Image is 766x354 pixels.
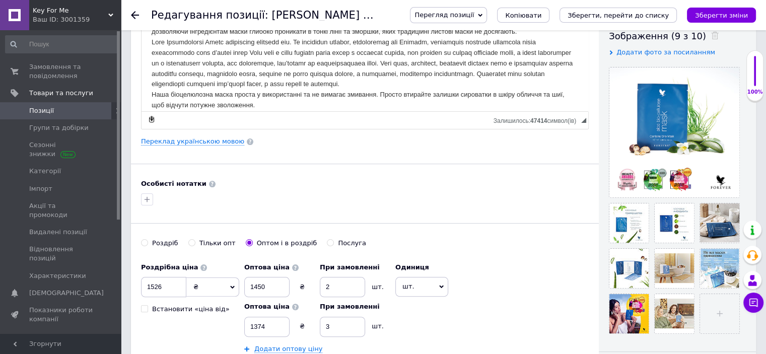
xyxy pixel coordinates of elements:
span: Позиції [29,106,54,115]
div: 100% Якість заповнення [746,50,763,101]
a: Переклад українською мовою [141,137,244,146]
input: 0 [141,277,186,297]
span: Потягніть для зміни розмірів [581,118,586,123]
div: Роздріб [152,239,178,248]
b: Оптова ціна [244,263,290,271]
span: Перегляд позиції [414,11,474,19]
div: Тільки опт [199,239,236,248]
div: Зображення (9 з 10) [609,30,746,42]
div: Оптом і в роздріб [257,239,317,248]
div: шт. [365,282,390,292]
a: Зробити резервну копію зараз [146,114,157,125]
label: Одиниця [395,263,448,272]
em: Глибоко відновіть шкіру за допомогою потужного зволоження. [10,11,205,19]
div: Кiлькiсть символiв [494,115,581,124]
span: [DEMOGRAPHIC_DATA] [29,289,104,298]
span: шт. [395,277,448,296]
button: Чат з покупцем [743,293,763,313]
a: Додати оптову ціну [254,345,322,353]
span: Key For Me [33,6,108,15]
span: Замовлення та повідомлення [29,62,93,81]
span: Характеристики [29,271,86,280]
input: 0 [320,317,365,337]
span: Копіювати [505,12,541,19]
span: Акції та промокоди [29,201,93,220]
div: Ваш ID: 3001359 [33,15,121,24]
div: Повернутися назад [131,11,139,19]
div: 100% [747,89,763,96]
div: Послуга [338,239,366,248]
p: Алое Біоцелюлозна Маска Форевер забезпечує потужне, енергійне зволоження за допомогою передової т... [10,10,437,125]
span: Категорії [29,167,61,176]
span: Відновлення позицій [29,245,93,263]
span: Імпорт [29,184,52,193]
i: Зберегти, перейти до списку [568,12,669,19]
label: При замовленні [320,263,390,272]
input: 0 [244,317,290,337]
span: Сезонні знижки [29,140,93,159]
span: Показники роботи компанії [29,306,93,324]
button: Копіювати [497,8,549,23]
b: Роздрібна ціна [141,263,198,271]
span: Додати фото за посиланням [616,48,715,56]
span: Товари та послуги [29,89,93,98]
span: Видалені позиції [29,228,87,237]
span: Панель управління [29,332,93,350]
span: ₴ [193,283,198,291]
b: Оптова ціна [244,303,290,310]
input: 0 [320,277,365,297]
i: Зберегти зміни [695,12,748,19]
h1: Редагування позиції: Алоэ Биоцеллюлозная маска "Forever Aloe bio-cellulose" (Форевер) 3 шт. [151,9,638,21]
button: Зберегти, перейти до списку [560,8,677,23]
span: Групи та добірки [29,123,89,132]
div: Встановити «ціна від» [152,305,230,314]
input: 0 [244,277,290,297]
div: ₴ [290,322,315,331]
b: Особисті нотатки [141,180,206,187]
div: ₴ [290,282,315,292]
button: Зберегти зміни [687,8,756,23]
label: При замовленні [320,302,390,311]
input: Пошук [5,35,119,53]
span: 47414 [530,117,547,124]
div: шт. [365,322,390,331]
